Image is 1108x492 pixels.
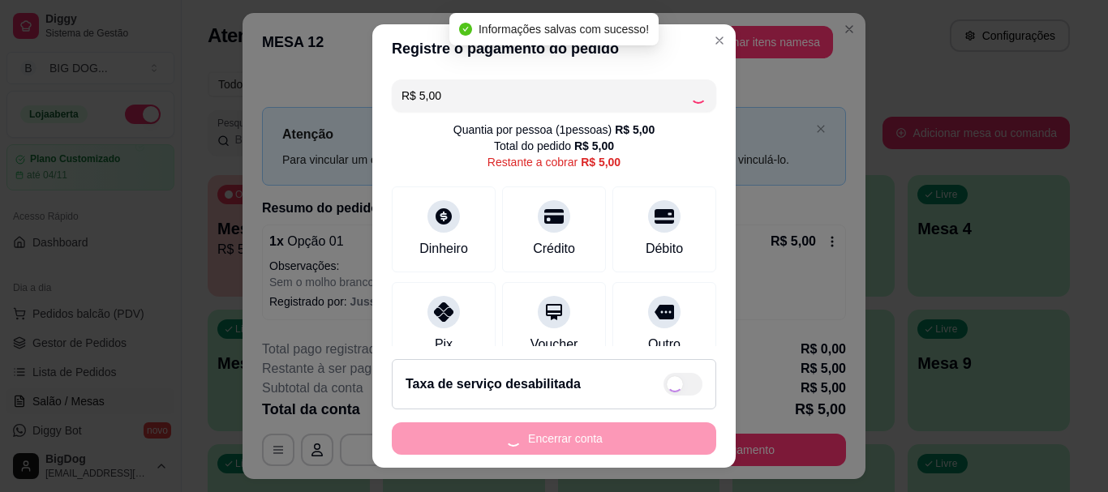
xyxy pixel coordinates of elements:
[574,138,614,154] div: R$ 5,00
[530,335,578,354] div: Voucher
[459,23,472,36] span: check-circle
[646,239,683,259] div: Débito
[690,88,706,104] div: Loading
[453,122,655,138] div: Quantia por pessoa ( 1 pessoas)
[406,374,581,394] h2: Taxa de serviço desabilitada
[494,138,614,154] div: Total do pedido
[648,335,681,354] div: Outro
[615,122,655,138] div: R$ 5,00
[487,154,621,170] div: Restante a cobrar
[402,79,690,112] input: Ex.: hambúrguer de cordeiro
[581,154,621,170] div: R$ 5,00
[419,239,468,259] div: Dinheiro
[479,23,649,36] span: Informações salvas com sucesso!
[533,239,575,259] div: Crédito
[435,335,453,354] div: Pix
[372,24,736,73] header: Registre o pagamento do pedido
[706,28,732,53] button: Close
